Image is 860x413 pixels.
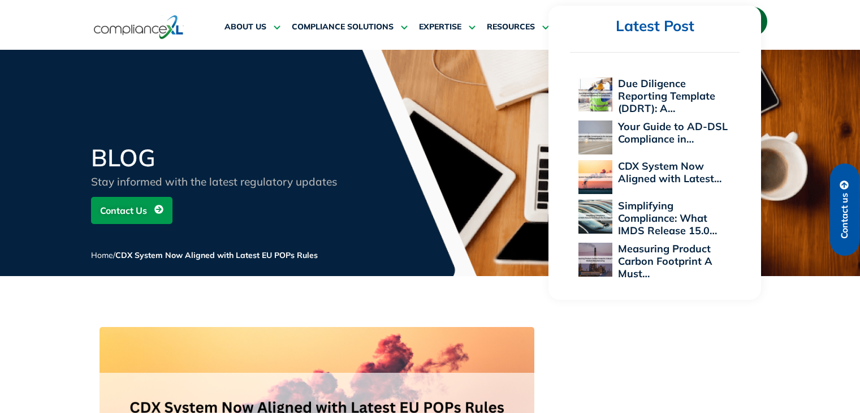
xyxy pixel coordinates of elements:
[578,78,612,111] img: Due Diligence Reporting Template (DDRT): A Supplier’s Roadmap to Compliance
[618,120,728,145] a: Your Guide to AD-DSL Compliance in…
[578,200,612,234] img: Simplifying Compliance: What IMDS Release 15.0 Means for PCF Reporting
[578,243,612,277] img: Measuring Product Carbon Footprint A Must for Modern Manufacturing
[419,22,461,32] span: EXPERTISE
[830,164,859,256] a: Contact us
[578,121,612,154] img: Your Guide to AD-DSL Compliance in the Aerospace and Defense Industry
[840,193,850,239] span: Contact us
[91,250,113,260] a: Home
[91,146,362,170] h2: BLOG
[618,160,721,185] a: CDX System Now Aligned with Latest…
[224,22,266,32] span: ABOUT US
[487,22,535,32] span: RESOURCES
[94,14,184,40] img: logo-one.svg
[292,14,408,41] a: COMPLIANCE SOLUTIONS
[419,14,476,41] a: EXPERTISE
[91,197,172,224] a: Contact Us
[224,14,280,41] a: ABOUT US
[618,77,715,115] a: Due Diligence Reporting Template (DDRT): A…
[570,17,740,36] h2: Latest Post
[100,200,147,221] span: Contact Us
[487,14,549,41] a: RESOURCES
[91,250,318,260] span: /
[115,250,318,260] span: CDX System Now Aligned with Latest EU POPs Rules
[618,199,717,237] a: Simplifying Compliance: What IMDS Release 15.0…
[618,242,712,280] a: Measuring Product Carbon Footprint A Must…
[91,175,337,188] span: Stay informed with the latest regulatory updates
[578,160,612,194] img: CDX System Now Aligned with Latest EU POPs Rules
[292,22,394,32] span: COMPLIANCE SOLUTIONS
